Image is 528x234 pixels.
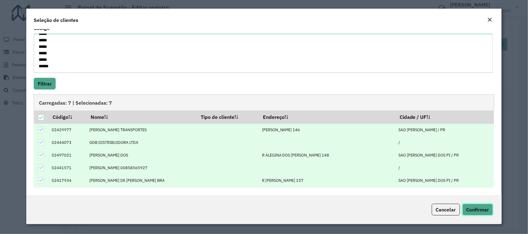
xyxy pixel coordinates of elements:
[86,161,197,174] td: [PERSON_NAME] 00858565927
[432,204,460,215] button: Cancelar
[395,161,494,174] td: /
[34,94,494,111] div: Carregadas: 7 | Selecionadas: 7
[197,111,259,123] th: Tipo de cliente
[395,149,494,161] td: SAO [PERSON_NAME] DOS PI / PR
[395,136,494,149] td: /
[259,124,395,136] td: [PERSON_NAME] 146
[86,149,197,161] td: [PERSON_NAME] DOS
[395,124,494,136] td: SAO [PERSON_NAME] / PR
[86,187,197,199] td: [PERSON_NAME] E [PERSON_NAME] LTDA
[86,174,197,187] td: [PERSON_NAME] DE [PERSON_NAME] BRA
[395,174,494,187] td: SAO [PERSON_NAME] DOS PI / PR
[86,136,197,149] td: GDB DISTRIBUIDORA LTDA
[462,204,493,215] button: Confirmar
[86,111,197,123] th: Nome
[49,124,86,136] td: 02429977
[34,78,56,90] button: Filtrar
[436,207,456,213] span: Cancelar
[49,136,86,149] td: 02444073
[395,111,494,123] th: Cidade / UF
[34,16,78,24] h4: Seleção de clientes
[259,187,395,199] td: [PERSON_NAME][STREET_ADDRESS][PERSON_NAME]
[49,174,86,187] td: 02417934
[259,149,395,161] td: R ALEGINA DOS [PERSON_NAME] 148
[487,17,492,22] em: Fechar
[466,207,489,213] span: Confirmar
[49,161,86,174] td: 02441571
[486,16,494,24] button: Close
[49,149,86,161] td: 02497021
[259,111,395,123] th: Endereço
[395,187,494,199] td: São [PERSON_NAME] dos Pinhais / PR
[259,174,395,187] td: R [PERSON_NAME] 157
[49,187,86,199] td: 02418208
[86,124,197,136] td: [PERSON_NAME] TRANSPORTES
[49,111,86,123] th: Código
